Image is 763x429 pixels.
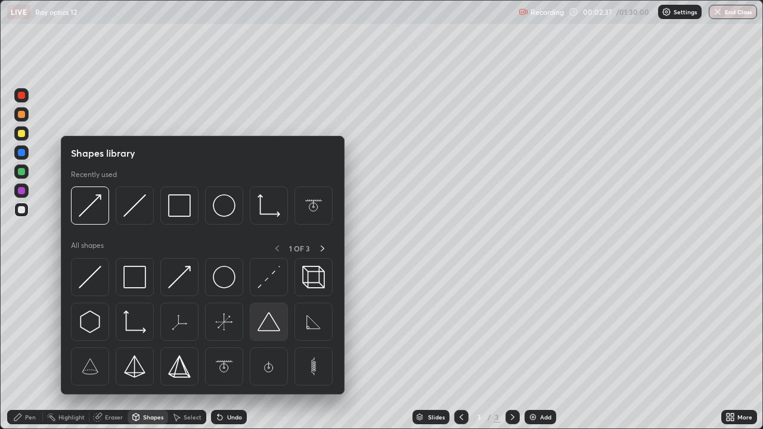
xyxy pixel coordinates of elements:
[184,414,201,420] div: Select
[709,5,757,19] button: End Class
[528,412,538,422] img: add-slide-button
[168,310,191,333] img: svg+xml;charset=utf-8,%3Csvg%20xmlns%3D%22http%3A%2F%2Fwww.w3.org%2F2000%2Fsvg%22%20width%3D%2265...
[123,194,146,217] img: svg+xml;charset=utf-8,%3Csvg%20xmlns%3D%22http%3A%2F%2Fwww.w3.org%2F2000%2Fsvg%22%20width%3D%2230...
[473,414,485,421] div: 3
[25,414,36,420] div: Pen
[737,414,752,420] div: More
[674,9,697,15] p: Settings
[168,194,191,217] img: svg+xml;charset=utf-8,%3Csvg%20xmlns%3D%22http%3A%2F%2Fwww.w3.org%2F2000%2Fsvg%22%20width%3D%2234...
[123,355,146,378] img: svg+xml;charset=utf-8,%3Csvg%20xmlns%3D%22http%3A%2F%2Fwww.w3.org%2F2000%2Fsvg%22%20width%3D%2234...
[713,7,722,17] img: end-class-cross
[258,266,280,288] img: svg+xml;charset=utf-8,%3Csvg%20xmlns%3D%22http%3A%2F%2Fwww.w3.org%2F2000%2Fsvg%22%20width%3D%2230...
[11,7,27,17] p: LIVE
[227,414,242,420] div: Undo
[531,8,564,17] p: Recording
[213,355,235,378] img: svg+xml;charset=utf-8,%3Csvg%20xmlns%3D%22http%3A%2F%2Fwww.w3.org%2F2000%2Fsvg%22%20width%3D%2265...
[168,266,191,288] img: svg+xml;charset=utf-8,%3Csvg%20xmlns%3D%22http%3A%2F%2Fwww.w3.org%2F2000%2Fsvg%22%20width%3D%2230...
[302,355,325,378] img: svg+xml;charset=utf-8,%3Csvg%20xmlns%3D%22http%3A%2F%2Fwww.w3.org%2F2000%2Fsvg%22%20width%3D%2265...
[123,266,146,288] img: svg+xml;charset=utf-8,%3Csvg%20xmlns%3D%22http%3A%2F%2Fwww.w3.org%2F2000%2Fsvg%22%20width%3D%2234...
[71,146,135,160] h5: Shapes library
[540,414,551,420] div: Add
[213,310,235,333] img: svg+xml;charset=utf-8,%3Csvg%20xmlns%3D%22http%3A%2F%2Fwww.w3.org%2F2000%2Fsvg%22%20width%3D%2265...
[105,414,123,420] div: Eraser
[258,355,280,378] img: svg+xml;charset=utf-8,%3Csvg%20xmlns%3D%22http%3A%2F%2Fwww.w3.org%2F2000%2Fsvg%22%20width%3D%2265...
[428,414,445,420] div: Slides
[143,414,163,420] div: Shapes
[213,266,235,288] img: svg+xml;charset=utf-8,%3Csvg%20xmlns%3D%22http%3A%2F%2Fwww.w3.org%2F2000%2Fsvg%22%20width%3D%2236...
[494,412,501,422] div: 3
[79,355,101,378] img: svg+xml;charset=utf-8,%3Csvg%20xmlns%3D%22http%3A%2F%2Fwww.w3.org%2F2000%2Fsvg%22%20width%3D%2265...
[302,266,325,288] img: svg+xml;charset=utf-8,%3Csvg%20xmlns%3D%22http%3A%2F%2Fwww.w3.org%2F2000%2Fsvg%22%20width%3D%2235...
[258,310,280,333] img: svg+xml;charset=utf-8,%3Csvg%20xmlns%3D%22http%3A%2F%2Fwww.w3.org%2F2000%2Fsvg%22%20width%3D%2238...
[79,266,101,288] img: svg+xml;charset=utf-8,%3Csvg%20xmlns%3D%22http%3A%2F%2Fwww.w3.org%2F2000%2Fsvg%22%20width%3D%2230...
[71,170,117,179] p: Recently used
[213,194,235,217] img: svg+xml;charset=utf-8,%3Csvg%20xmlns%3D%22http%3A%2F%2Fwww.w3.org%2F2000%2Fsvg%22%20width%3D%2236...
[35,7,77,17] p: Ray optics 12
[289,244,310,253] p: 1 OF 3
[71,241,104,256] p: All shapes
[662,7,671,17] img: class-settings-icons
[168,355,191,378] img: svg+xml;charset=utf-8,%3Csvg%20xmlns%3D%22http%3A%2F%2Fwww.w3.org%2F2000%2Fsvg%22%20width%3D%2234...
[79,310,101,333] img: svg+xml;charset=utf-8,%3Csvg%20xmlns%3D%22http%3A%2F%2Fwww.w3.org%2F2000%2Fsvg%22%20width%3D%2230...
[488,414,491,421] div: /
[302,194,325,217] img: svg+xml;charset=utf-8,%3Csvg%20xmlns%3D%22http%3A%2F%2Fwww.w3.org%2F2000%2Fsvg%22%20width%3D%2265...
[58,414,85,420] div: Highlight
[123,310,146,333] img: svg+xml;charset=utf-8,%3Csvg%20xmlns%3D%22http%3A%2F%2Fwww.w3.org%2F2000%2Fsvg%22%20width%3D%2233...
[302,310,325,333] img: svg+xml;charset=utf-8,%3Csvg%20xmlns%3D%22http%3A%2F%2Fwww.w3.org%2F2000%2Fsvg%22%20width%3D%2265...
[519,7,528,17] img: recording.375f2c34.svg
[79,194,101,217] img: svg+xml;charset=utf-8,%3Csvg%20xmlns%3D%22http%3A%2F%2Fwww.w3.org%2F2000%2Fsvg%22%20width%3D%2230...
[258,194,280,217] img: svg+xml;charset=utf-8,%3Csvg%20xmlns%3D%22http%3A%2F%2Fwww.w3.org%2F2000%2Fsvg%22%20width%3D%2233...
